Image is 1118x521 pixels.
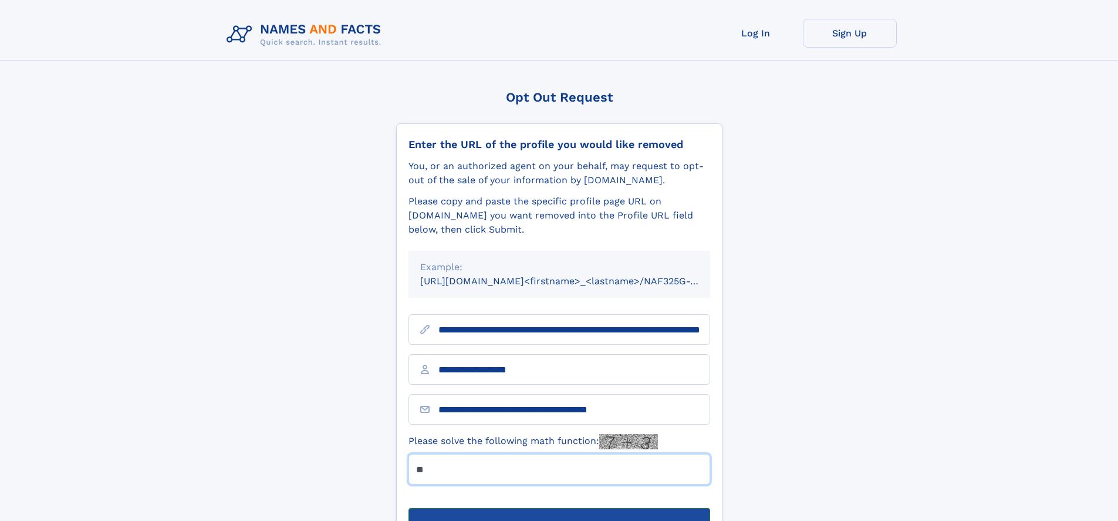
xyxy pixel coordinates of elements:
[709,19,803,48] a: Log In
[420,260,698,274] div: Example:
[408,138,710,151] div: Enter the URL of the profile you would like removed
[408,159,710,187] div: You, or an authorized agent on your behalf, may request to opt-out of the sale of your informatio...
[420,275,732,287] small: [URL][DOMAIN_NAME]<firstname>_<lastname>/NAF325G-xxxxxxxx
[396,90,722,105] div: Opt Out Request
[408,434,658,449] label: Please solve the following math function:
[222,19,391,51] img: Logo Names and Facts
[408,194,710,237] div: Please copy and paste the specific profile page URL on [DOMAIN_NAME] you want removed into the Pr...
[803,19,897,48] a: Sign Up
